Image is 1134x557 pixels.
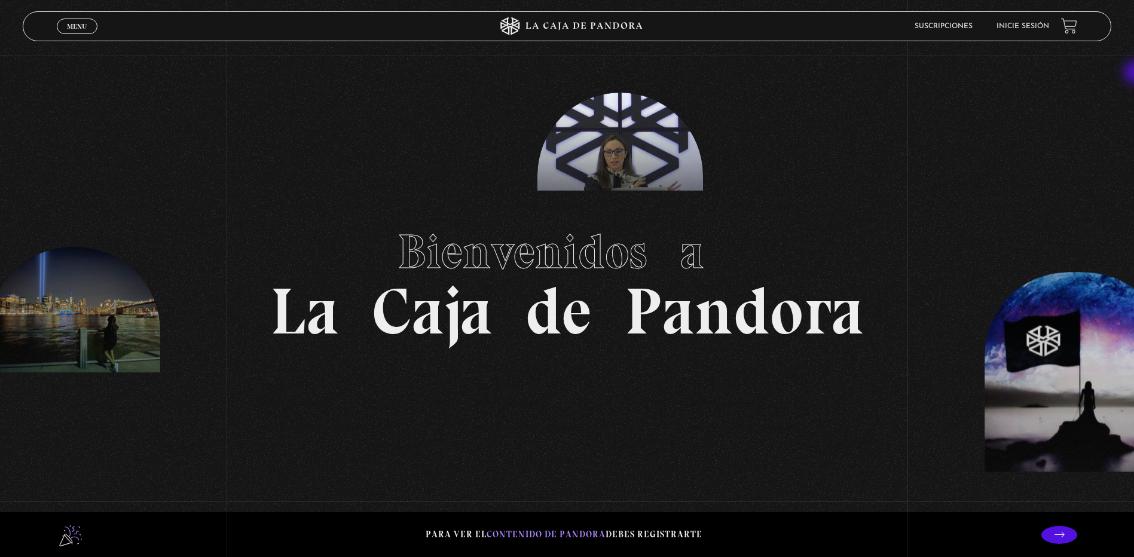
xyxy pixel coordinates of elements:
span: Cerrar [63,32,91,41]
span: contenido de Pandora [487,529,606,540]
a: View your shopping cart [1061,18,1077,34]
span: Menu [67,23,87,30]
p: Para ver el debes registrarte [426,527,702,543]
h1: La Caja de Pandora [270,213,864,344]
a: Inicie sesión [997,23,1049,30]
a: Suscripciones [915,23,973,30]
span: Bienvenidos a [398,223,737,280]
